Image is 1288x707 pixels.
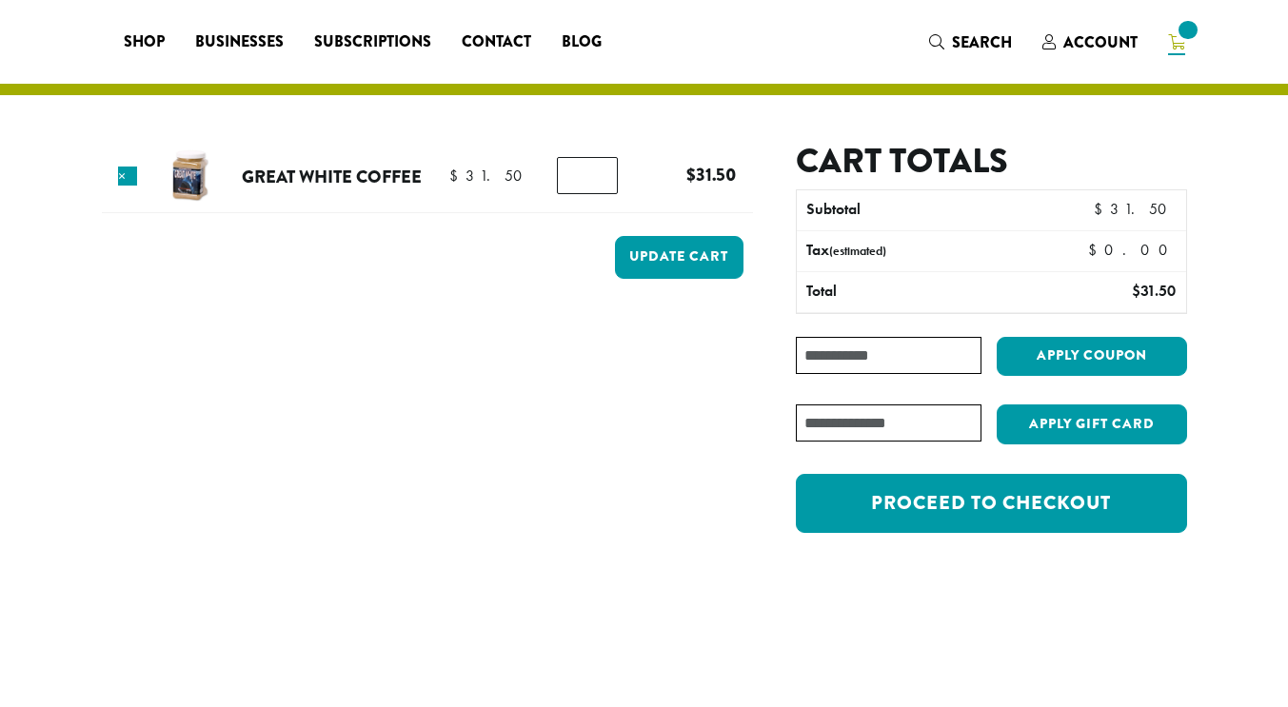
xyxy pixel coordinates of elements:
[109,27,180,57] a: Shop
[952,31,1012,53] span: Search
[314,30,431,54] span: Subscriptions
[997,404,1187,444] button: Apply Gift Card
[1132,281,1176,301] bdi: 31.50
[615,236,743,279] button: Update cart
[829,243,886,259] small: (estimated)
[1063,31,1138,53] span: Account
[686,162,696,187] span: $
[914,27,1027,58] a: Search
[124,30,165,54] span: Shop
[997,337,1187,376] button: Apply coupon
[1132,281,1140,301] span: $
[195,30,284,54] span: Businesses
[686,162,736,187] bdi: 31.50
[562,30,602,54] span: Blog
[797,190,1030,230] th: Subtotal
[1094,199,1110,219] span: $
[462,30,531,54] span: Contact
[797,272,1030,312] th: Total
[796,141,1186,182] h2: Cart totals
[1094,199,1176,219] bdi: 31.50
[1088,240,1177,260] bdi: 0.00
[557,157,618,193] input: Product quantity
[159,146,221,207] img: Great White Coffee
[449,166,466,186] span: $
[118,167,137,186] a: Remove this item
[449,166,531,186] bdi: 31.50
[1088,240,1104,260] span: $
[796,474,1186,533] a: Proceed to checkout
[797,231,1072,271] th: Tax
[242,164,422,189] a: Great White Coffee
